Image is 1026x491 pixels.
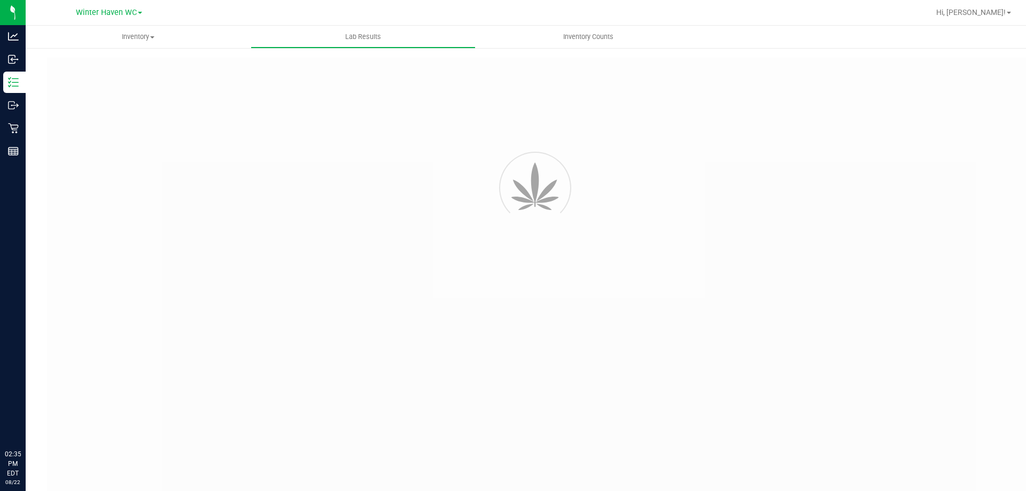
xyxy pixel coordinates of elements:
[331,32,395,42] span: Lab Results
[549,32,628,42] span: Inventory Counts
[8,146,19,157] inline-svg: Reports
[76,8,137,17] span: Winter Haven WC
[5,478,21,486] p: 08/22
[251,26,476,48] a: Lab Results
[8,100,19,111] inline-svg: Outbound
[8,54,19,65] inline-svg: Inbound
[5,449,21,478] p: 02:35 PM EDT
[26,26,251,48] a: Inventory
[8,123,19,134] inline-svg: Retail
[8,31,19,42] inline-svg: Analytics
[26,32,251,42] span: Inventory
[476,26,701,48] a: Inventory Counts
[8,77,19,88] inline-svg: Inventory
[936,8,1006,17] span: Hi, [PERSON_NAME]!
